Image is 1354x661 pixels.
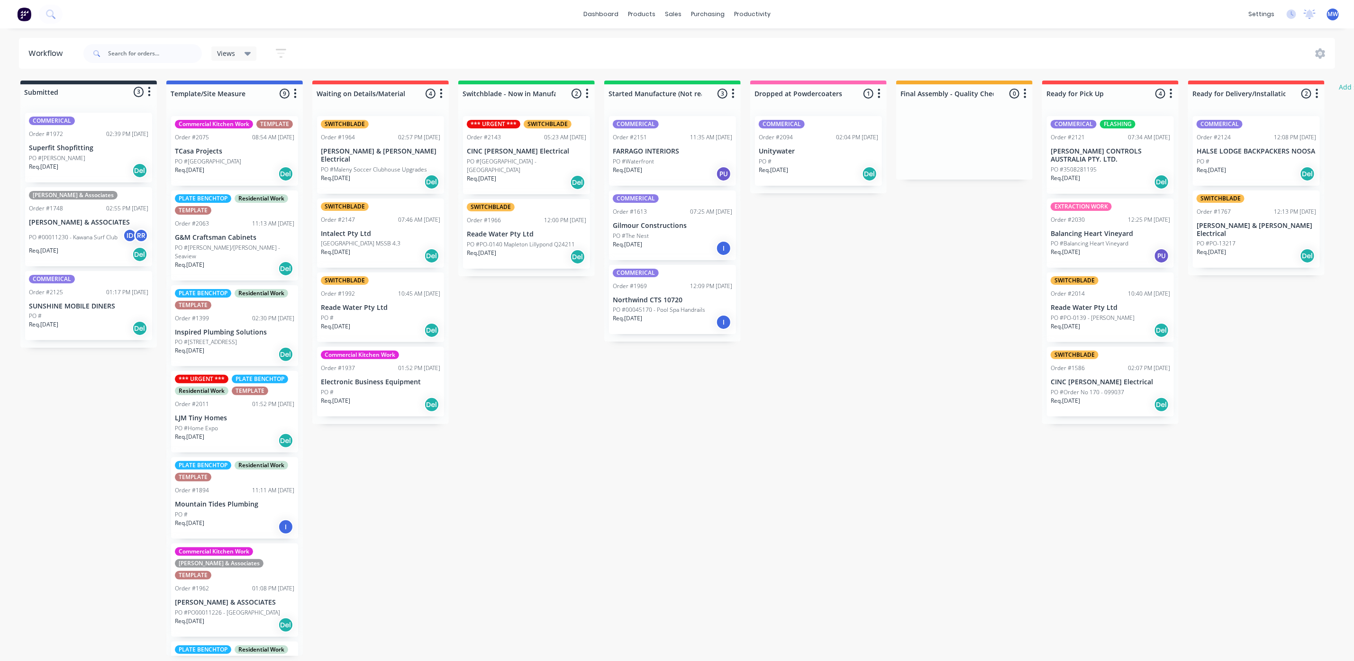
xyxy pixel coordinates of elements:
div: SWITCHBLADEOrder #201410:40 AM [DATE]Reade Water Pty LtdPO #PO-0139 - [PERSON_NAME]Req.[DATE]Del [1047,272,1174,342]
p: PO # [759,157,772,166]
div: PU [1154,248,1169,263]
div: COMMERICALOrder #209402:04 PM [DATE]UnitywaterPO #Req.[DATE]Del [755,116,882,186]
p: PO #Maleny Soccer Clubhouse Upgrades [321,165,427,174]
p: Reade Water Pty Ltd [321,304,440,312]
div: Del [1154,323,1169,338]
p: Req. [DATE] [321,174,350,182]
div: Del [278,433,293,448]
div: Del [1300,248,1315,263]
div: PLATE BENCHTOP [175,645,231,654]
div: Order #2121 [1051,133,1085,142]
p: Inspired Plumbing Solutions [175,328,294,336]
div: PU [716,166,731,181]
div: ID [123,228,137,243]
div: Order #2075 [175,133,209,142]
div: Del [132,247,147,262]
div: 02:39 PM [DATE] [106,130,148,138]
div: SWITCHBLADE [1197,194,1245,203]
div: 07:46 AM [DATE] [398,216,440,224]
p: PO #Waterfront [613,157,654,166]
div: Order #1894 [175,486,209,495]
p: Northwind CTS 10720 [613,296,732,304]
p: Req. [DATE] [175,346,204,355]
div: COMMERICALFLASHINGOrder #212107:34 AM [DATE][PERSON_NAME] CONTROLS AUSTRALIA PTY. LTD.PO #3508281... [1047,116,1174,194]
p: Req. [DATE] [759,166,788,174]
div: SWITCHBLADE [321,276,369,285]
div: 02:07 PM [DATE] [1128,364,1170,372]
div: 12:09 PM [DATE] [690,282,732,290]
p: Req. [DATE] [175,261,204,269]
p: Req. [DATE] [1051,174,1080,182]
p: Superfit Shopfitting [29,144,148,152]
p: PO #PO-0140 Mapleton Lillypond Q24211 [467,240,575,249]
div: 02:04 PM [DATE] [836,133,878,142]
div: PLATE BENCHTOP [175,461,231,470]
div: COMMERICALOrder #197202:39 PM [DATE]Superfit ShopfittingPO #[PERSON_NAME]Req.[DATE]Del [25,113,152,182]
p: Req. [DATE] [1051,248,1080,256]
p: Unitywater [759,147,878,155]
div: PLATE BENCHTOPResidential WorkTEMPLATEOrder #139902:30 PM [DATE]Inspired Plumbing SolutionsPO #[S... [171,285,298,367]
div: Del [278,347,293,362]
p: [PERSON_NAME] & ASSOCIATES [29,218,148,226]
div: SWITCHBLADE [1051,276,1099,285]
p: Reade Water Pty Ltd [467,230,586,238]
div: EXTRACTION WORK [1051,202,1112,211]
div: Order #1399 [175,314,209,323]
div: Commercial Kitchen WorkOrder #193701:52 PM [DATE]Electronic Business EquipmentPO #Req.[DATE]Del [317,347,444,417]
p: Req. [DATE] [175,166,204,174]
div: 11:13 AM [DATE] [252,219,294,228]
div: Del [1154,174,1169,190]
div: 02:57 PM [DATE] [398,133,440,142]
p: Req. [DATE] [613,314,642,323]
div: SWITCHBLADE [321,202,369,211]
p: Electronic Business Equipment [321,378,440,386]
div: PLATE BENCHTOP [232,375,288,383]
div: Order #2143 [467,133,501,142]
div: Residential Work [235,194,288,203]
div: Order #2124 [1197,133,1231,142]
p: Req. [DATE] [175,617,204,625]
p: [PERSON_NAME] CONTROLS AUSTRALIA PTY. LTD. [1051,147,1170,163]
div: COMMERICAL [613,269,659,277]
div: Residential Work [235,645,288,654]
p: HALSE LODGE BACKPACKERS NOOSA [1197,147,1316,155]
p: Mountain Tides Plumbing [175,500,294,508]
p: CINC [PERSON_NAME] Electrical [1051,378,1170,386]
p: Intalect Pty Ltd [321,230,440,238]
div: Order #1969 [613,282,647,290]
div: *** URGENT ***SWITCHBLADEOrder #214305:23 AM [DATE]CINC [PERSON_NAME] ElectricalPO #[GEOGRAPHIC_D... [463,116,590,194]
p: PO #00045170 - Pool Spa Handrails [613,306,705,314]
div: COMMERICAL [759,120,805,128]
div: Del [424,248,439,263]
div: 10:40 AM [DATE] [1128,290,1170,298]
p: PO #00011230 - Kawana Surf Club [29,233,118,242]
div: *** URGENT ***PLATE BENCHTOPResidential WorkTEMPLATEOrder #201101:52 PM [DATE]LJM Tiny HomesPO #H... [171,371,298,453]
p: PO #PO-0139 - [PERSON_NAME] [1051,314,1135,322]
div: 02:30 PM [DATE] [252,314,294,323]
div: TEMPLATE [175,301,211,309]
span: Views [217,48,235,58]
p: Req. [DATE] [175,433,204,441]
div: 08:54 AM [DATE] [252,133,294,142]
div: Order #2147 [321,216,355,224]
div: Del [278,617,293,633]
div: products [623,7,660,21]
div: SWITCHBLADEOrder #214707:46 AM [DATE]Intalect Pty Ltd[GEOGRAPHIC_DATA] MSSB 4.3Req.[DATE]Del [317,199,444,268]
div: Del [132,321,147,336]
div: 01:17 PM [DATE] [106,288,148,297]
span: MW [1328,10,1338,18]
div: RR [134,228,148,243]
div: 01:52 PM [DATE] [398,364,440,372]
p: Req. [DATE] [29,320,58,329]
p: Req. [DATE] [321,397,350,405]
p: PO #[PERSON_NAME]/[PERSON_NAME] - Seaview [175,244,294,261]
div: SWITCHBLADE [524,120,572,128]
p: CINC [PERSON_NAME] Electrical [467,147,586,155]
div: Del [424,174,439,190]
p: Req. [DATE] [467,174,496,183]
div: 12:00 PM [DATE] [544,216,586,225]
img: Factory [17,7,31,21]
div: Order #1964 [321,133,355,142]
div: PLATE BENCHTOPResidential WorkTEMPLATEOrder #189411:11 AM [DATE]Mountain Tides PlumbingPO #Req.[D... [171,457,298,539]
div: SWITCHBLADEOrder #158602:07 PM [DATE]CINC [PERSON_NAME] ElectricalPO #Order No 170 - 099037Req.[D... [1047,347,1174,417]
